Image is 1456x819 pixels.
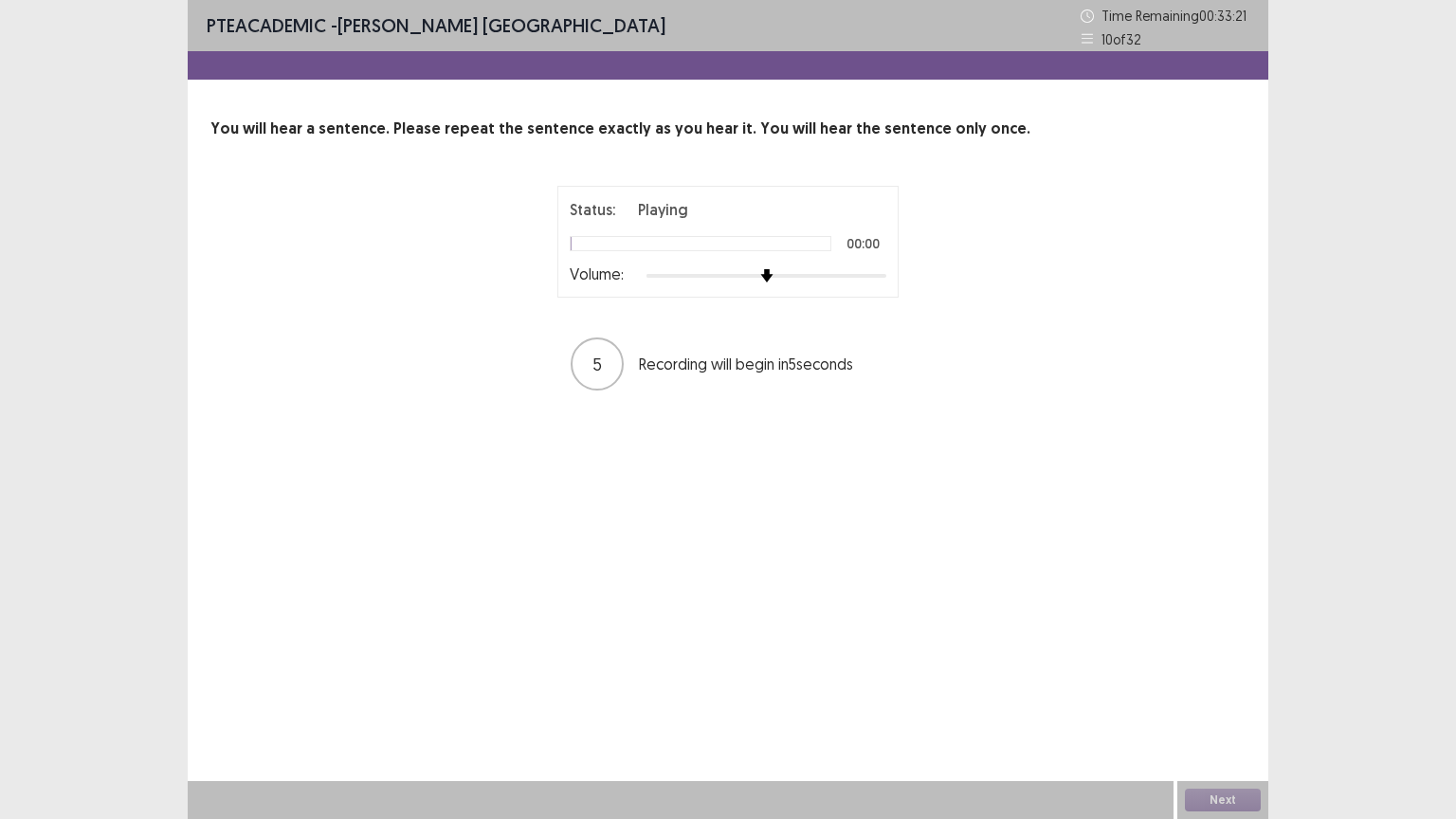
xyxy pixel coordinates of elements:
[592,352,602,377] p: 5
[1101,6,1249,26] p: Time Remaining 00 : 33 : 21
[210,118,1246,140] p: You will hear a sentence. Please repeat the sentence exactly as you hear it. You will hear the se...
[846,237,880,250] p: 00:00
[1101,29,1141,49] p: 10 of 32
[760,269,773,282] img: arrow-thumb
[639,353,885,375] p: Recording will begin in 5 seconds
[207,11,665,40] p: - [PERSON_NAME] [GEOGRAPHIC_DATA]
[570,198,615,221] p: Status:
[570,263,624,285] p: Volume:
[207,13,326,37] span: PTE academic
[638,198,688,221] p: Playing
